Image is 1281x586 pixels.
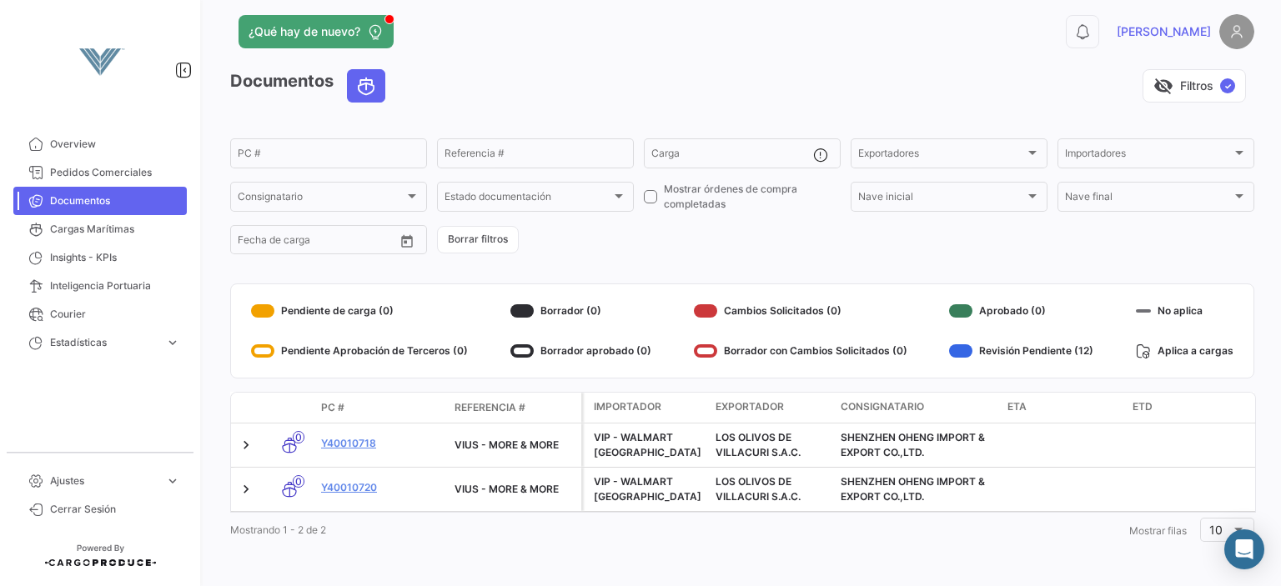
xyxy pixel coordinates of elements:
[510,298,651,324] div: Borrador (0)
[1117,23,1211,40] span: [PERSON_NAME]
[445,193,611,205] span: Estado documentación
[716,399,784,414] span: Exportador
[1001,393,1126,423] datatable-header-cell: ETA
[13,158,187,187] a: Pedidos Comerciales
[293,475,304,488] span: 0
[251,298,468,324] div: Pendiente de carga (0)
[239,15,394,48] button: ¿Qué hay de nuevo?
[50,137,180,152] span: Overview
[321,400,344,415] span: PC #
[716,474,827,504] div: LOS OLIVOS DE VILLACURI S.A.C.
[50,165,180,180] span: Pedidos Comerciales
[321,480,441,495] a: Y40010720
[165,473,180,488] span: expand_more
[279,237,354,248] input: Hasta
[694,298,907,324] div: Cambios Solicitados (0)
[694,338,907,364] div: Borrador con Cambios Solicitados (0)
[1219,14,1254,49] img: placeholder-user.png
[1220,78,1235,93] span: ✓
[1129,524,1187,537] span: Mostrar filas
[594,430,702,460] div: VIP - WALMART [GEOGRAPHIC_DATA]
[50,307,180,322] span: Courier
[50,278,180,293] span: Inteligencia Portuaria
[858,150,1025,162] span: Exportadores
[238,237,268,248] input: Desde
[58,20,142,103] img: vanguard-logo.png
[314,393,448,422] datatable-header-cell: PC #
[858,193,1025,205] span: Nave inicial
[664,182,841,212] span: Mostrar órdenes de compra completadas
[321,436,441,451] a: Y40010718
[348,70,384,102] button: Ocean
[1224,529,1264,569] div: Abrir Intercom Messenger
[455,438,575,453] div: VIUS - MORE & MORE
[841,475,985,503] span: SHENZHEN OHENG IMPORT & EXPORT CO.,LTD.
[841,431,985,458] span: SHENZHEN OHENG IMPORT & EXPORT CO.,LTD.
[264,401,314,414] datatable-header-cell: Modo de Transporte
[594,399,661,414] span: Importador
[50,193,180,208] span: Documentos
[1007,399,1027,414] span: ETA
[13,215,187,243] a: Cargas Marítimas
[251,338,468,364] div: Pendiente Aprobación de Terceros (0)
[1133,399,1153,414] span: ETD
[13,243,187,272] a: Insights - KPIs
[50,473,158,488] span: Ajustes
[293,431,304,443] span: 0
[949,298,1093,324] div: Aprobado (0)
[13,130,187,158] a: Overview
[1065,193,1232,205] span: Nave final
[1143,69,1246,103] button: visibility_offFiltros✓
[50,502,180,517] span: Cerrar Sesión
[455,482,575,497] div: VIUS - MORE & MORE
[709,393,834,423] datatable-header-cell: Exportador
[238,481,254,498] a: Expand/Collapse Row
[394,228,419,253] button: Open calendar
[238,437,254,453] a: Expand/Collapse Row
[13,300,187,328] a: Courier
[1209,523,1223,537] span: 10
[165,335,180,350] span: expand_more
[1136,298,1233,324] div: No aplica
[455,400,525,415] span: Referencia #
[584,393,709,423] datatable-header-cell: Importador
[249,23,360,40] span: ¿Qué hay de nuevo?
[437,226,519,253] button: Borrar filtros
[238,193,404,205] span: Consignatario
[1126,393,1251,423] datatable-header-cell: ETD
[13,272,187,300] a: Inteligencia Portuaria
[1153,76,1173,96] span: visibility_off
[448,393,581,422] datatable-header-cell: Referencia #
[50,250,180,265] span: Insights - KPIs
[841,399,924,414] span: Consignatario
[50,335,158,350] span: Estadísticas
[230,523,326,536] span: Mostrando 1 - 2 de 2
[949,338,1093,364] div: Revisión Pendiente (12)
[1136,338,1233,364] div: Aplica a cargas
[834,393,1001,423] datatable-header-cell: Consignatario
[510,338,651,364] div: Borrador aprobado (0)
[13,187,187,215] a: Documentos
[594,474,702,504] div: VIP - WALMART [GEOGRAPHIC_DATA]
[230,69,390,103] h3: Documentos
[716,430,827,460] div: LOS OLIVOS DE VILLACURI S.A.C.
[50,222,180,237] span: Cargas Marítimas
[1065,150,1232,162] span: Importadores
